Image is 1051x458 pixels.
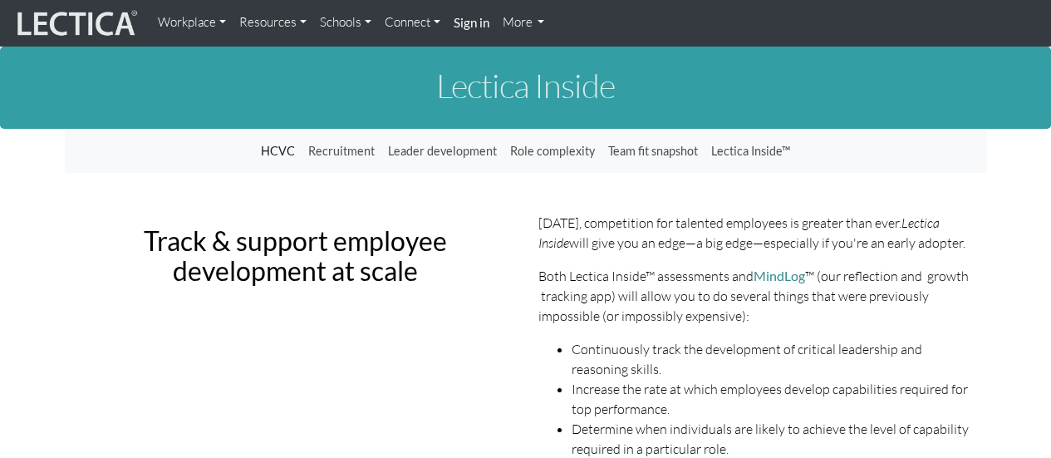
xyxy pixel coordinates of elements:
[454,15,489,30] strong: Sign in
[447,7,496,40] a: Sign in
[538,266,975,326] p: Both Lectica Inside™ assessments and ™ (our reflection and growth tracking app) will allow you to...
[705,135,797,167] a: Lectica Inside™
[302,135,381,167] a: Recruitment
[754,268,805,283] a: MindLog
[381,135,503,167] a: Leader development
[602,135,705,167] a: Team fit snapshot
[378,7,447,39] a: Connect
[151,7,233,39] a: Workplace
[65,67,987,104] h1: Lectica Inside
[503,135,602,167] a: Role complexity
[254,135,302,167] a: HCVC
[538,213,975,253] p: [DATE], competition for talented employees is greater than ever. will give you an edge—a big edge...
[572,379,975,419] li: Increase the rate at which employees develop capabilities required for top performance.
[572,339,975,379] li: Continuously track the development of critical leadership and reasoning skills.
[496,7,552,39] a: More
[313,7,378,39] a: Schools
[13,7,138,39] img: lecticalive
[77,226,513,284] h2: Track & support employee development at scale
[233,7,313,39] a: Resources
